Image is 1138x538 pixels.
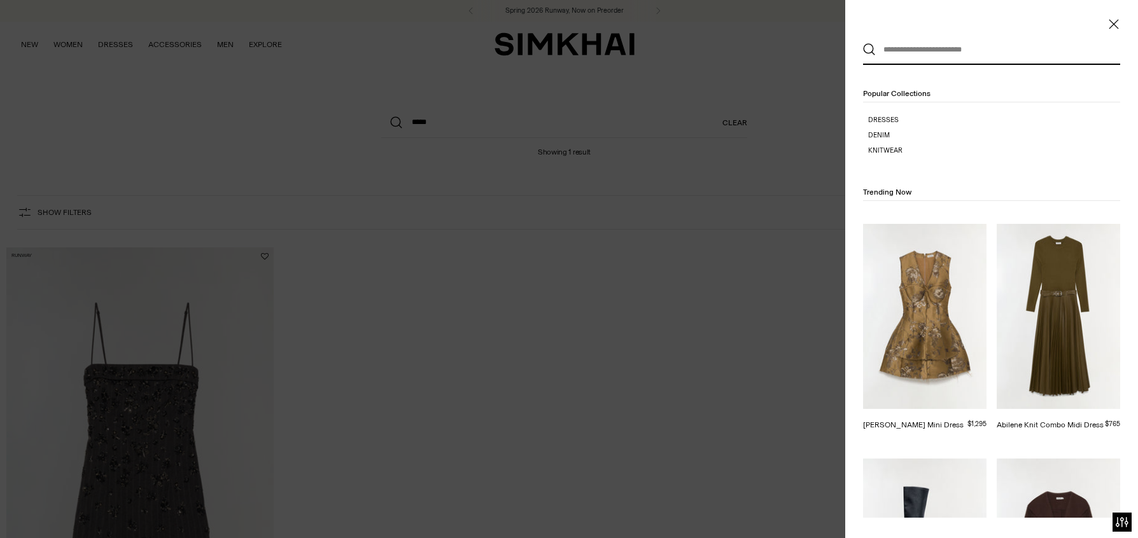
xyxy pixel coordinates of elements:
a: Denim [868,130,1120,141]
a: Dresses [868,115,1120,125]
a: Abilene Knit Combo Midi Dress [997,420,1104,429]
input: What are you looking for? [876,36,1102,64]
button: Search [863,43,876,56]
span: Popular Collections [863,89,931,98]
a: Knitwear [868,146,1120,156]
button: Close [1107,18,1120,31]
iframe: Sign Up via Text for Offers [10,490,128,528]
a: [PERSON_NAME] Mini Dress [863,420,964,429]
span: Trending Now [863,188,911,197]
